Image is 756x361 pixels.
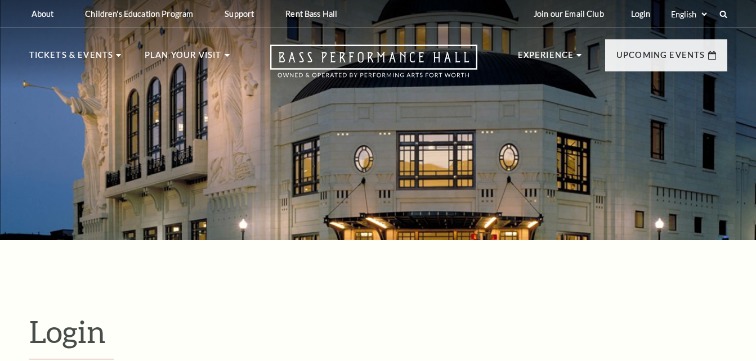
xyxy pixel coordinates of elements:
[145,48,222,69] p: Plan Your Visit
[29,48,114,69] p: Tickets & Events
[285,9,337,19] p: Rent Bass Hall
[225,9,254,19] p: Support
[32,9,54,19] p: About
[669,9,709,20] select: Select:
[29,313,106,349] span: Login
[616,48,705,69] p: Upcoming Events
[85,9,193,19] p: Children's Education Program
[518,48,574,69] p: Experience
